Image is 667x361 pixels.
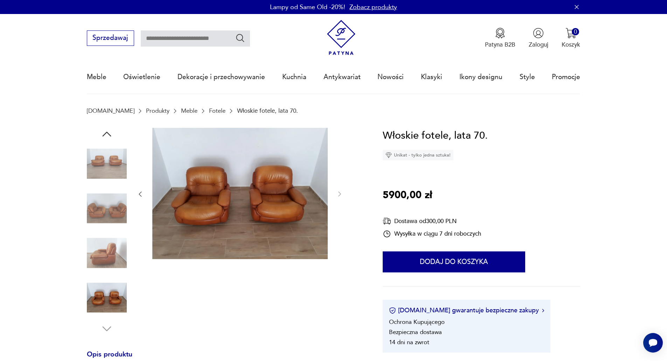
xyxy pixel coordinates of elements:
img: Zdjęcie produktu Włoskie fotele, lata 70. [87,144,127,184]
h1: Włoskie fotele, lata 70. [383,128,488,144]
button: Szukaj [235,33,245,43]
img: Zdjęcie produktu Włoskie fotele, lata 70. [87,188,127,228]
a: Klasyki [421,61,442,93]
a: Ikony designu [459,61,502,93]
p: Zaloguj [529,41,548,49]
img: Ikona dostawy [383,217,391,225]
a: Fotele [209,107,225,114]
button: [DOMAIN_NAME] gwarantuje bezpieczne zakupy [389,306,544,315]
p: 5900,00 zł [383,187,432,203]
p: Koszyk [562,41,580,49]
img: Zdjęcie produktu Włoskie fotele, lata 70. [87,233,127,273]
li: Ochrona Kupującego [389,318,445,326]
img: Zdjęcie produktu Włoskie fotele, lata 70. [87,278,127,318]
img: Zdjęcie produktu Włoskie fotele, lata 70. [152,128,328,259]
a: Kuchnia [282,61,306,93]
li: 14 dni na zwrot [389,338,429,346]
a: Nowości [377,61,404,93]
img: Ikona diamentu [385,152,392,158]
div: Dostawa od 300,00 PLN [383,217,481,225]
a: Zobacz produkty [349,3,397,12]
div: Wysyłka w ciągu 7 dni roboczych [383,230,481,238]
button: Zaloguj [529,28,548,49]
a: Meble [87,61,106,93]
a: Promocje [552,61,580,93]
a: [DOMAIN_NAME] [87,107,134,114]
a: Meble [181,107,197,114]
img: Ikona certyfikatu [389,307,396,314]
a: Ikona medaluPatyna B2B [485,28,515,49]
a: Oświetlenie [123,61,160,93]
img: Ikona koszyka [565,28,576,39]
button: Sprzedawaj [87,30,134,46]
a: Sprzedawaj [87,36,134,41]
a: Antykwariat [324,61,361,93]
button: Dodaj do koszyka [383,251,525,272]
img: Ikona medalu [495,28,506,39]
div: Unikat - tylko jedna sztuka! [383,150,453,160]
p: Lampy od Same Old -20%! [270,3,345,12]
button: Patyna B2B [485,28,515,49]
p: Włoskie fotele, lata 70. [237,107,298,114]
img: Patyna - sklep z meblami i dekoracjami vintage [324,20,359,55]
iframe: Smartsupp widget button [643,333,663,353]
a: Style [520,61,535,93]
a: Dekoracje i przechowywanie [178,61,265,93]
li: Bezpieczna dostawa [389,328,442,336]
button: 0Koszyk [562,28,580,49]
a: Produkty [146,107,169,114]
img: Ikonka użytkownika [533,28,544,39]
p: Patyna B2B [485,41,515,49]
img: Ikona strzałki w prawo [542,309,544,312]
div: 0 [572,28,579,35]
